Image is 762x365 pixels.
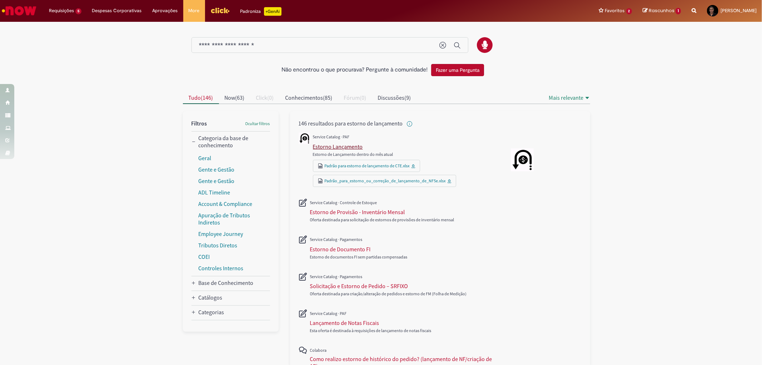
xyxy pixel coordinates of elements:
span: More [189,7,200,14]
span: 5 [75,8,81,14]
span: Aprovações [153,7,178,14]
span: Favoritos [605,7,625,14]
h2: Não encontrou o que procurava? Pergunte à comunidade! [282,67,428,73]
span: 1 [676,8,681,14]
span: [PERSON_NAME] [721,8,757,14]
a: Rascunhos [643,8,681,14]
button: Fazer uma Pergunta [431,64,484,76]
span: Despesas Corporativas [92,7,142,14]
p: +GenAi [264,7,282,16]
span: Rascunhos [649,7,674,14]
img: click_logo_yellow_360x200.png [210,5,230,16]
span: 2 [626,8,632,14]
div: Padroniza [240,7,282,16]
span: Requisições [49,7,74,14]
img: ServiceNow [1,4,38,18]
